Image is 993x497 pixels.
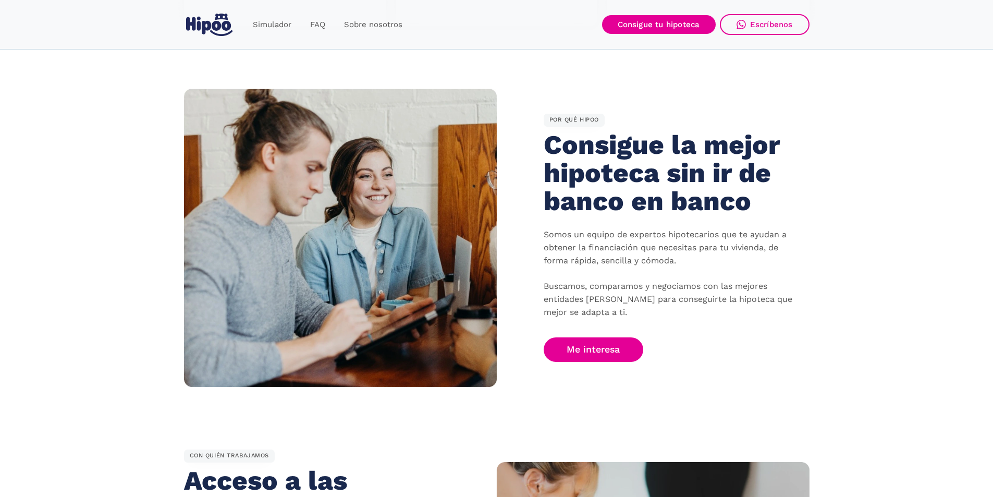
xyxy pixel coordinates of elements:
a: Consigue tu hipoteca [602,15,716,34]
a: Escríbenos [720,14,810,35]
a: Me interesa [544,337,644,362]
a: Simulador [243,15,301,35]
a: Sobre nosotros [335,15,412,35]
a: home [184,9,235,40]
div: CON QUIÉN TRABAJAMOS [184,450,275,463]
h2: Consigue la mejor hipoteca sin ir de banco en banco [544,131,784,215]
p: Somos un equipo de expertos hipotecarios que te ayudan a obtener la financiación que necesitas pa... [544,228,794,319]
div: Escríbenos [750,20,793,29]
div: POR QUÉ HIPOO [544,114,605,127]
a: FAQ [301,15,335,35]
